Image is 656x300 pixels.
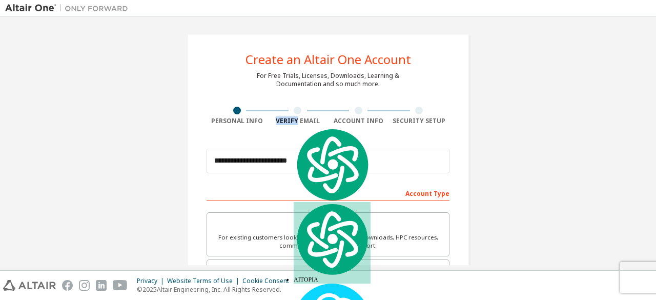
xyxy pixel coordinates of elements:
div: Altair Customers [213,219,443,233]
img: linkedin.svg [96,280,107,291]
div: Personal Info [207,117,268,125]
img: altair_logo.svg [3,280,56,291]
div: Account Info [328,117,389,125]
img: instagram.svg [79,280,90,291]
div: For Free Trials, Licenses, Downloads, Learning & Documentation and so much more. [257,72,399,88]
div: Create an Altair One Account [245,53,411,66]
p: © 2025 Altair Engineering, Inc. All Rights Reserved. [137,285,295,294]
div: Account Type [207,185,449,201]
img: Altair One [5,3,133,13]
div: Privacy [137,277,167,285]
div: Verify Email [268,117,329,125]
div: Cookie Consent [242,277,295,285]
div: Website Terms of Use [167,277,242,285]
div: Security Setup [389,117,450,125]
img: facebook.svg [62,280,73,291]
div: For existing customers looking to access software downloads, HPC resources, community, trainings ... [213,233,443,250]
img: youtube.svg [113,280,128,291]
div: AITOPIA [294,202,371,284]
